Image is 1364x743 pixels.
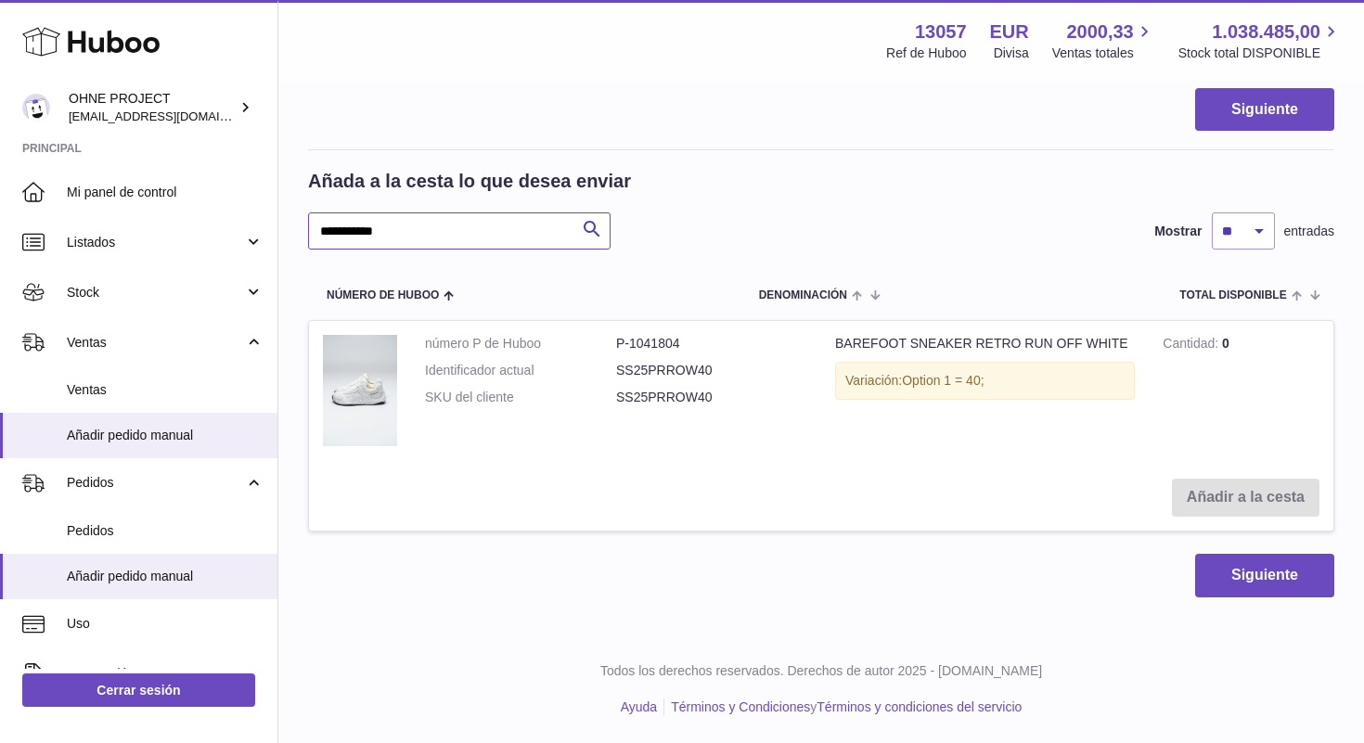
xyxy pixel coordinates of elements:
[67,474,244,492] span: Pedidos
[69,109,273,123] span: [EMAIL_ADDRESS][DOMAIN_NAME]
[1154,223,1202,240] label: Mostrar
[1178,45,1342,62] span: Stock total DISPONIBLE
[1284,223,1334,240] span: entradas
[22,94,50,122] img: support@ohneproject.com
[67,427,264,444] span: Añadir pedido manual
[425,389,616,406] dt: SKU del cliente
[835,362,1135,400] div: Variación:
[616,335,807,352] dd: P-1041804
[67,334,244,352] span: Ventas
[67,522,264,540] span: Pedidos
[1052,45,1155,62] span: Ventas totales
[817,699,1022,714] a: Términos y condiciones del servicio
[902,373,984,388] span: Option 1 = 40;
[22,673,255,707] a: Cerrar sesión
[994,45,1029,62] div: Divisa
[759,289,847,301] span: Denominación
[1178,19,1342,62] a: 1.038.485,00 Stock total DISPONIBLE
[323,335,397,446] img: BAREFOOT SNEAKER RETRO RUN OFF WHITE
[67,568,264,585] span: Añadir pedido manual
[990,19,1029,45] strong: EUR
[1163,336,1222,355] strong: Cantidad
[1195,88,1334,132] button: Siguiente
[67,284,244,301] span: Stock
[1212,19,1320,45] span: 1.038.485,00
[1066,19,1133,45] span: 2000,33
[293,662,1349,680] p: Todos los derechos reservados. Derechos de autor 2025 - [DOMAIN_NAME]
[671,699,810,714] a: Términos y Condiciones
[1195,554,1334,597] button: Siguiente
[1149,321,1333,465] td: 0
[67,184,264,201] span: Mi panel de control
[69,90,236,125] div: OHNE PROJECT
[886,45,966,62] div: Ref de Huboo
[327,289,439,301] span: Número de Huboo
[1052,19,1155,62] a: 2000,33 Ventas totales
[1179,289,1286,301] span: Total DISPONIBLE
[664,698,1022,716] li: y
[621,699,657,714] a: Ayuda
[821,321,1149,465] td: BAREFOOT SNEAKER RETRO RUN OFF WHITE
[67,234,244,251] span: Listados
[915,19,967,45] strong: 13057
[67,665,244,683] span: Facturación y pagos
[67,381,264,399] span: Ventas
[308,169,631,194] h2: Añada a la cesta lo que desea enviar
[425,335,616,352] dt: número P de Huboo
[616,362,807,379] dd: SS25PRROW40
[425,362,616,379] dt: Identificador actual
[616,389,807,406] dd: SS25PRROW40
[67,615,264,633] span: Uso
